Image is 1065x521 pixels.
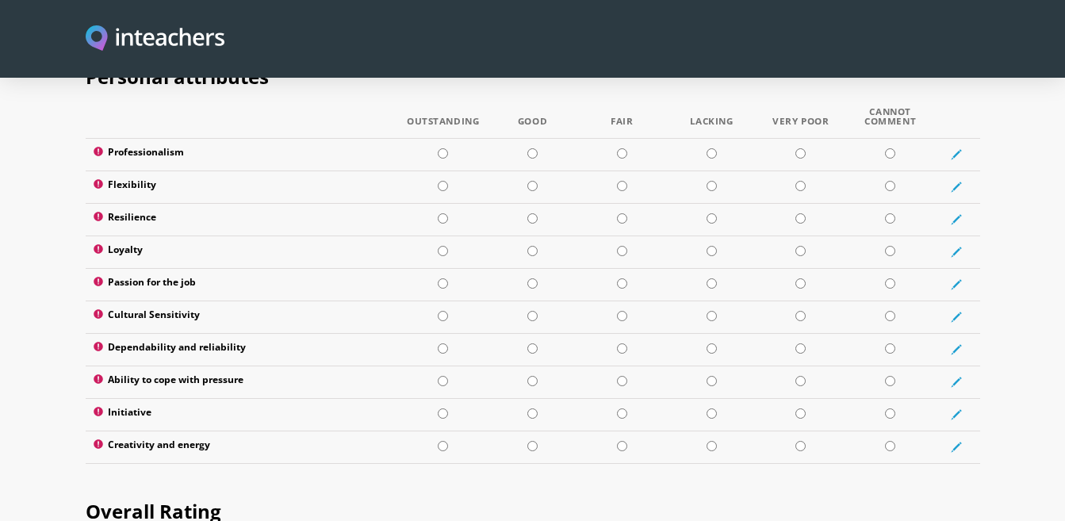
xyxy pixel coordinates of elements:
[94,277,391,293] label: Passion for the job
[86,25,225,53] img: Inteachers
[94,179,391,195] label: Flexibility
[94,374,391,390] label: Ability to cope with pressure
[845,107,935,139] th: Cannot Comment
[94,147,391,163] label: Professionalism
[94,407,391,423] label: Initiative
[94,244,391,260] label: Loyalty
[86,25,225,53] a: Visit this site's homepage
[94,439,391,455] label: Creativity and energy
[488,107,577,139] th: Good
[667,107,757,139] th: Lacking
[94,342,391,358] label: Dependability and reliability
[577,107,667,139] th: Fair
[94,212,391,228] label: Resilience
[398,107,488,139] th: Outstanding
[94,309,391,325] label: Cultural Sensitivity
[756,107,845,139] th: Very Poor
